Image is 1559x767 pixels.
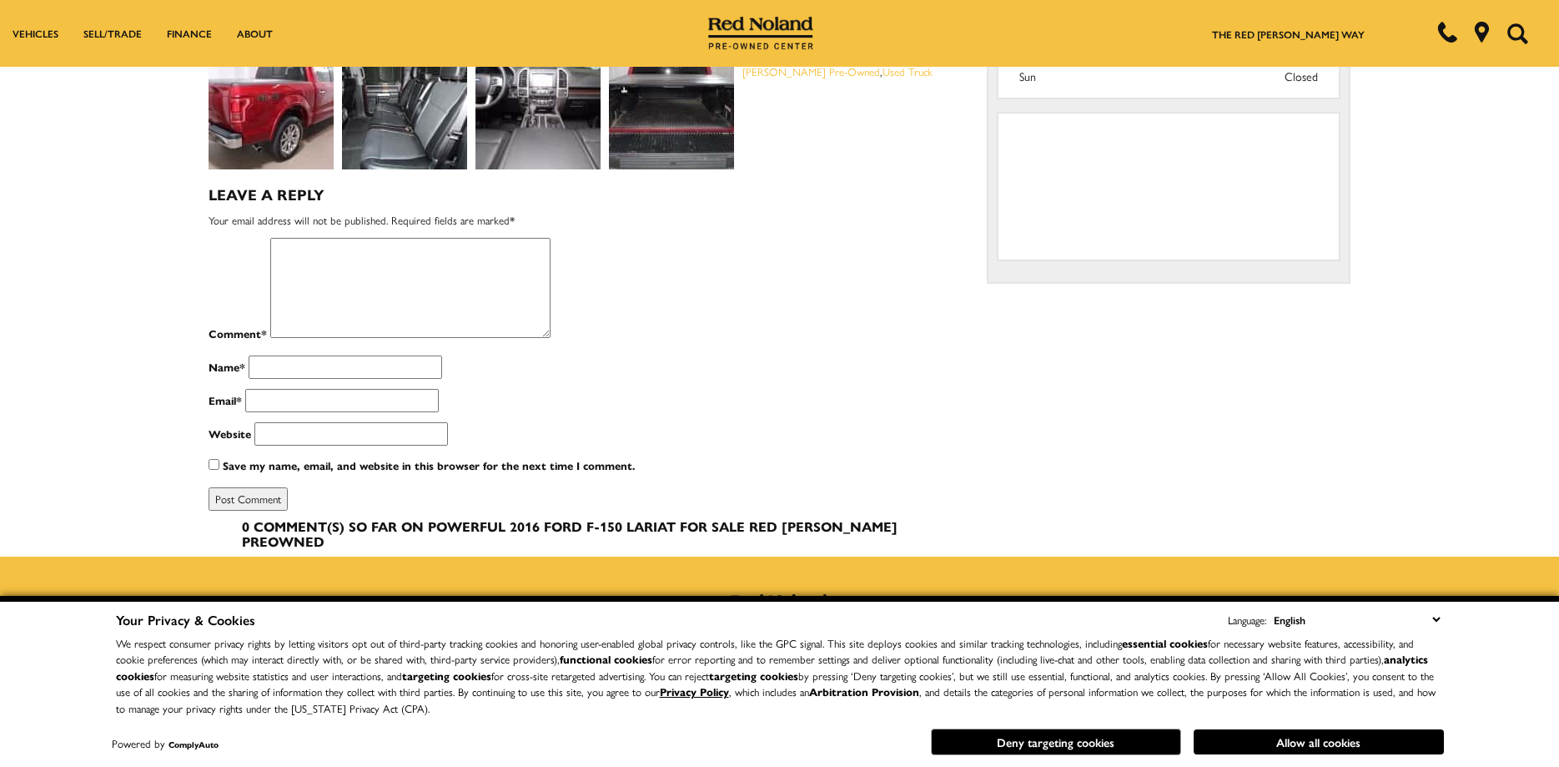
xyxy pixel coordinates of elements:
span: Required fields are marked [391,212,515,228]
span: Closed [1285,67,1318,85]
select: Language Select [1270,610,1444,629]
strong: analytics cookies [116,651,1428,684]
a: Red [PERSON_NAME] Pre-Owned [742,45,882,79]
a: Used Truck [883,63,933,79]
div: Powered by [112,739,219,749]
a: Red Noland Pre-Owned [708,23,813,39]
a: The Red [PERSON_NAME] Way [1212,27,1365,42]
strong: targeting cookies [709,668,798,684]
h4: 0 comment(s) so far on Powerful 2016 Ford F-150 Lariat For Sale Red [PERSON_NAME] PreOwned [242,519,962,548]
button: Allow all cookies [1194,729,1444,754]
img: Used 2016 Ford F-150 Lariat For Sale Red Noland Pre-Owned Interior Technology [475,44,601,169]
label: Save my name, email, and website in this browser for the next time I comment. [223,457,635,475]
img: Used 2016 Ford F-150 Lariat For Sale Red Noland Pre-Owned truck bed [609,44,734,169]
button: Deny targeting cookies [931,729,1181,755]
label: Comment [209,325,267,343]
img: Used 2016 Ford F-150 Lariat For Sale Red Noland Pre-Owned Rear Seat [342,44,467,169]
span: Your email address will not be published. [209,212,388,228]
label: Email [209,391,242,410]
label: Website [209,425,251,443]
img: Red Noland Pre-Owned [708,17,813,50]
img: Red Noland Pre-Owned [731,594,828,625]
span: Your Privacy & Cookies [116,610,255,629]
label: Name [209,358,245,376]
strong: Arbitration Provision [809,684,919,699]
strong: functional cookies [560,651,652,667]
span: Sun [1019,68,1036,84]
button: Open the search field [1501,1,1534,66]
strong: targeting cookies [402,668,491,684]
a: ComplyAuto [168,739,219,750]
input: Post Comment [209,487,288,511]
h3: Leave a Reply [209,186,962,203]
a: Privacy Policy [660,684,729,699]
div: Language: [1228,614,1266,625]
iframe: Dealer location map [1007,122,1331,247]
img: Used 2016 Ford F-150 Lariat For Sale Red Noland Pre-Owned Colorado Springs [209,44,334,169]
p: We respect consumer privacy rights by letting visitors opt out of third-party tracking cookies an... [116,635,1444,717]
strong: essential cookies [1122,635,1208,651]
